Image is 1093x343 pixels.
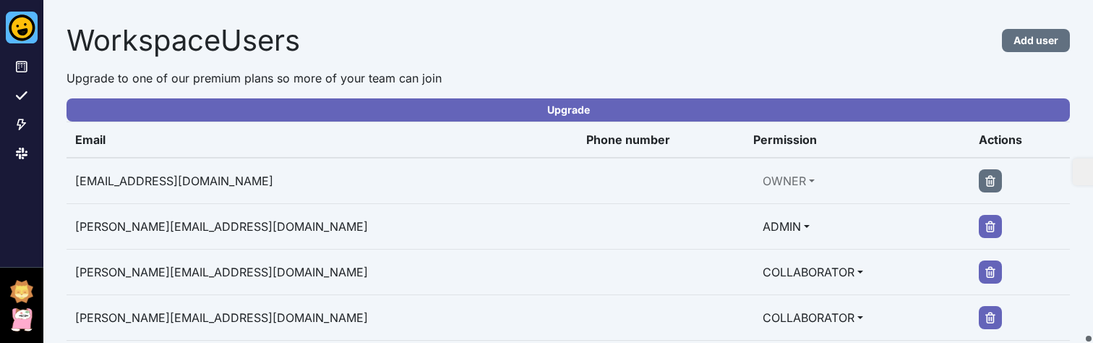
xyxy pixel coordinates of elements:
button: COLLABORATOR [753,258,873,286]
th: Phone number [578,122,745,158]
th: Permission [745,122,970,158]
button: Add user [1002,29,1070,52]
button: COLLABORATOR [753,304,873,331]
button: Delete user [979,169,1002,192]
img: Workspace [10,280,33,303]
button: Workspace [10,279,33,302]
td: [PERSON_NAME][EMAIL_ADDRESS][DOMAIN_NAME] [67,204,578,250]
i: Delete user [985,221,996,232]
th: Email [67,122,578,158]
button: ADMIN [753,213,819,240]
img: Better [6,12,38,43]
h1: Workspace Users [67,23,819,58]
td: [EMAIL_ADDRESS][DOMAIN_NAME] [67,158,578,204]
button: Delete user [979,306,1002,329]
div: DISCONNECTING [1086,336,1092,342]
i: Delete user [985,312,996,323]
i: Delete user [985,266,996,278]
i: Delete user [985,175,996,187]
span: Delete user [985,278,996,289]
p: Upgrade to one of our premium plans so more of your team can join [67,69,1070,87]
td: [PERSON_NAME][EMAIL_ADDRESS][DOMAIN_NAME] [67,250,578,295]
button: Delete user [979,215,1002,238]
td: [PERSON_NAME][EMAIL_ADDRESS][DOMAIN_NAME] [67,295,578,341]
button: OWNER [753,167,824,195]
img: User [10,308,33,331]
span: Delete user [985,187,996,198]
span: Delete user [985,232,996,244]
th: Actions [970,122,1070,158]
button: Delete user [979,261,1002,284]
span: Delete user [985,323,996,335]
a: Upgrade [67,98,1070,122]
